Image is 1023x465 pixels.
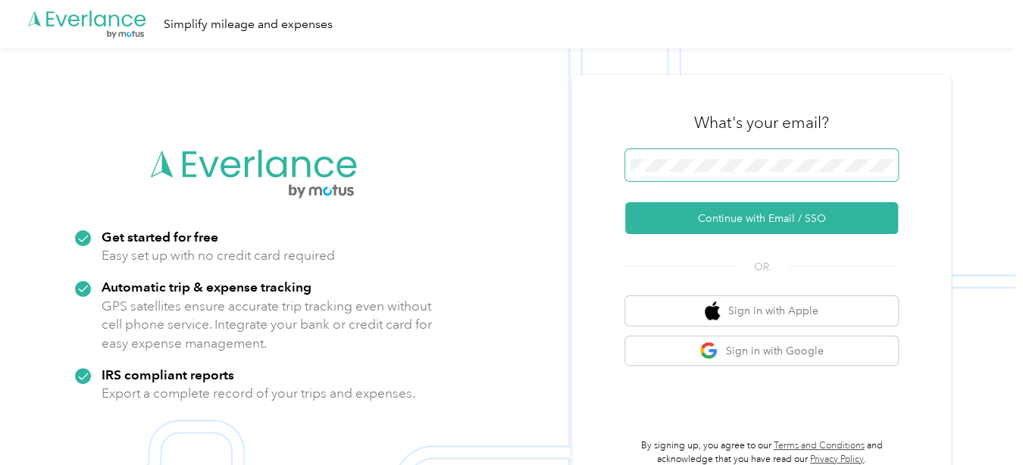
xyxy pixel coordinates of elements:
[625,336,898,366] button: google logoSign in with Google
[164,15,333,34] div: Simplify mileage and expenses
[102,279,311,295] strong: Automatic trip & expense tracking
[735,259,788,275] span: OR
[102,384,415,403] p: Export a complete record of your trips and expenses.
[102,229,218,245] strong: Get started for free
[705,301,720,320] img: apple logo
[694,112,829,133] h3: What's your email?
[774,440,865,451] a: Terms and Conditions
[102,246,335,265] p: Easy set up with no credit card required
[699,342,718,360] img: google logo
[625,296,898,326] button: apple logoSign in with Apple
[810,454,864,465] a: Privacy Policy
[102,297,433,353] p: GPS satellites ensure accurate trip tracking even without cell phone service. Integrate your bank...
[625,202,898,234] button: Continue with Email / SSO
[102,367,234,382] strong: IRS compliant reports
